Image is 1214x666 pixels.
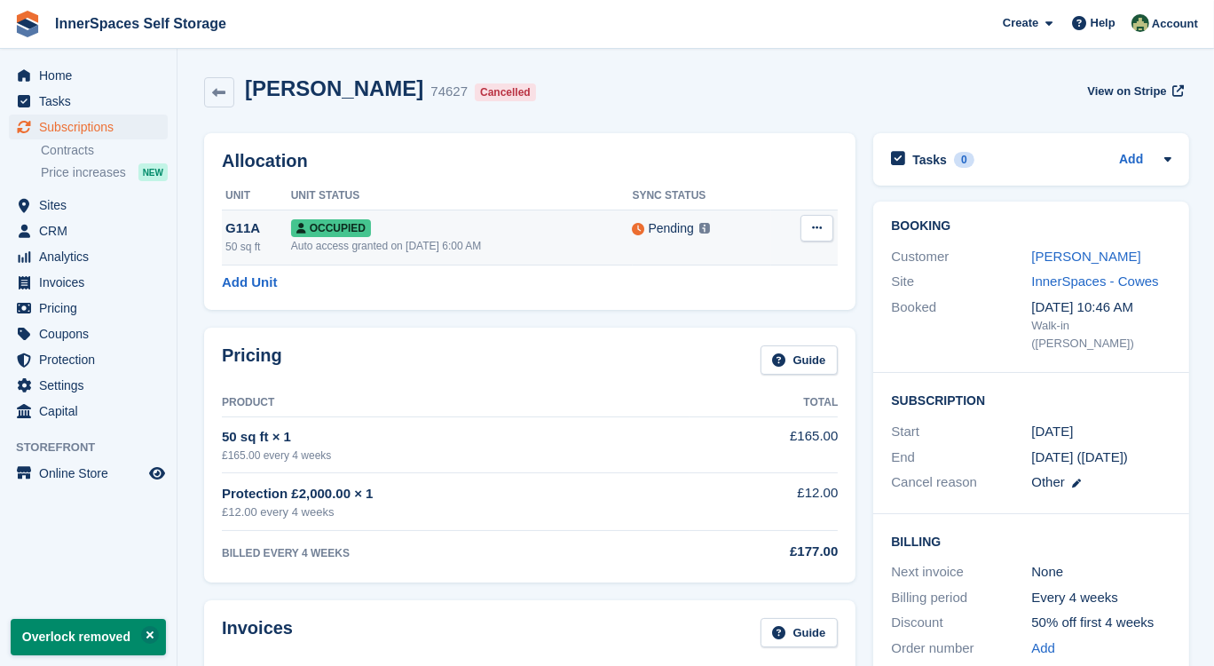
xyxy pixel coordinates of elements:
span: Help [1091,14,1115,32]
img: stora-icon-8386f47178a22dfd0bd8f6a31ec36ba5ce8667c1dd55bd0f319d3a0aa187defe.svg [14,11,41,37]
div: Discount [891,613,1031,633]
h2: Invoices [222,618,293,647]
div: £177.00 [690,542,839,562]
span: Price increases [41,164,126,181]
div: Walk-in ([PERSON_NAME]) [1031,317,1171,352]
div: Pending [649,219,694,238]
span: Protection [39,347,146,372]
a: View on Stripe [1080,76,1187,106]
a: menu [9,115,168,139]
a: menu [9,461,168,486]
div: Next invoice [891,562,1031,583]
div: Auto access granted on [DATE] 6:00 AM [291,238,633,254]
span: Create [1003,14,1038,32]
a: Preview store [146,463,168,484]
span: Invoices [39,270,146,295]
a: Add Unit [222,273,277,293]
span: View on Stripe [1087,83,1166,100]
h2: Allocation [222,151,838,171]
th: Unit Status [291,182,633,210]
span: [DATE] ([DATE]) [1031,449,1128,464]
a: InnerSpaces Self Storage [48,9,233,38]
div: £12.00 every 4 weeks [222,503,690,521]
span: Tasks [39,89,146,114]
a: menu [9,296,168,321]
a: menu [9,399,168,424]
div: [DATE] 10:46 AM [1031,297,1171,318]
td: £165.00 [690,416,839,472]
div: Cancelled [475,83,536,101]
a: Guide [761,345,839,375]
div: Start [891,422,1031,442]
div: 50 sq ft [225,239,291,255]
h2: Pricing [222,345,282,375]
div: 0 [954,152,974,168]
span: Capital [39,399,146,424]
a: menu [9,321,168,346]
th: Total [690,389,839,417]
a: menu [9,89,168,114]
div: Every 4 weeks [1031,588,1171,608]
h2: Tasks [912,152,947,168]
div: Customer [891,247,1031,267]
div: BILLED EVERY 4 WEEKS [222,545,690,561]
th: Product [222,389,690,417]
a: menu [9,270,168,295]
span: Other [1031,474,1065,489]
time: 2025-02-28 01:00:00 UTC [1031,422,1073,442]
img: icon-info-grey-7440780725fd019a000dd9b08b2336e03edf1995a4989e88bcd33f0948082b44.svg [699,223,710,234]
div: None [1031,562,1171,583]
span: Pricing [39,296,146,321]
div: Protection £2,000.00 × 1 [222,484,690,504]
span: Online Store [39,461,146,486]
div: Order number [891,638,1031,659]
div: Booked [891,297,1031,353]
a: menu [9,347,168,372]
td: £12.00 [690,473,839,531]
div: 74627 [430,82,468,102]
h2: Booking [891,219,1171,234]
span: Coupons [39,321,146,346]
span: Occupied [291,219,371,237]
th: Unit [222,182,291,210]
span: Analytics [39,244,146,269]
a: menu [9,373,168,398]
a: InnerSpaces - Cowes [1031,274,1158,289]
span: Account [1152,15,1198,33]
div: £165.00 every 4 weeks [222,448,690,464]
span: Home [39,63,146,88]
a: menu [9,218,168,243]
a: menu [9,193,168,218]
div: Site [891,272,1031,292]
a: [PERSON_NAME] [1031,249,1140,264]
span: Sites [39,193,146,218]
a: Price increases NEW [41,163,168,182]
div: 50 sq ft × 1 [222,427,690,448]
img: Paula Amey [1131,14,1149,32]
a: Add [1031,638,1055,659]
span: Storefront [16,439,177,456]
h2: Subscription [891,391,1171,408]
div: G11A [225,218,291,239]
div: Cancel reason [891,472,1031,493]
a: menu [9,63,168,88]
div: NEW [138,163,168,181]
p: Overlock removed [11,619,166,655]
h2: Billing [891,532,1171,550]
div: Billing period [891,588,1031,608]
a: Contracts [41,142,168,159]
a: menu [9,244,168,269]
a: Guide [761,618,839,647]
div: 50% off first 4 weeks [1031,613,1171,633]
span: Settings [39,373,146,398]
th: Sync Status [633,182,772,210]
span: CRM [39,218,146,243]
span: Subscriptions [39,115,146,139]
div: End [891,448,1031,468]
a: Add [1119,150,1143,170]
h2: [PERSON_NAME] [245,76,423,100]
